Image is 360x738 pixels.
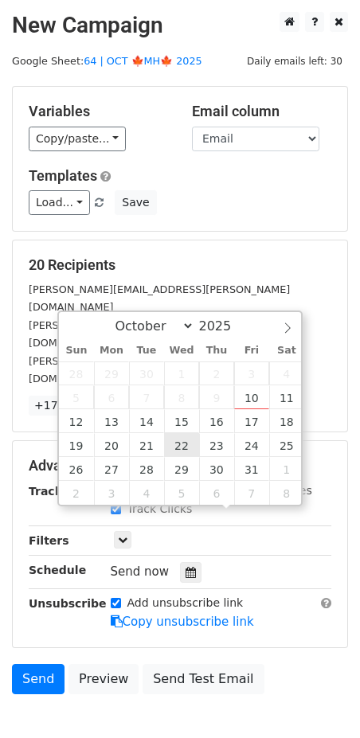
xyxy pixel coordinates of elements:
[164,346,199,356] span: Wed
[129,361,164,385] span: September 30, 2025
[127,501,193,517] label: Track Clicks
[129,385,164,409] span: October 7, 2025
[59,433,94,457] span: October 19, 2025
[199,457,234,481] span: October 30, 2025
[269,409,304,433] span: October 18, 2025
[234,361,269,385] span: October 3, 2025
[199,385,234,409] span: October 9, 2025
[164,385,199,409] span: October 8, 2025
[29,256,331,274] h5: 20 Recipients
[234,433,269,457] span: October 24, 2025
[94,385,129,409] span: October 6, 2025
[59,385,94,409] span: October 5, 2025
[129,346,164,356] span: Tue
[194,318,252,334] input: Year
[129,433,164,457] span: October 21, 2025
[269,481,304,505] span: November 8, 2025
[59,457,94,481] span: October 26, 2025
[269,433,304,457] span: October 25, 2025
[241,53,348,70] span: Daily emails left: 30
[94,457,129,481] span: October 27, 2025
[29,319,290,349] small: [PERSON_NAME][EMAIL_ADDRESS][PERSON_NAME][DOMAIN_NAME][US_STATE]
[29,190,90,215] a: Load...
[129,409,164,433] span: October 14, 2025
[59,409,94,433] span: October 12, 2025
[29,396,96,416] a: +17 more
[59,361,94,385] span: September 28, 2025
[68,664,139,694] a: Preview
[12,55,202,67] small: Google Sheet:
[29,564,86,576] strong: Schedule
[29,127,126,151] a: Copy/paste...
[94,409,129,433] span: October 13, 2025
[29,457,331,474] h5: Advanced
[199,409,234,433] span: October 16, 2025
[269,457,304,481] span: November 1, 2025
[269,361,304,385] span: October 4, 2025
[164,409,199,433] span: October 15, 2025
[29,167,97,184] a: Templates
[164,457,199,481] span: October 29, 2025
[234,457,269,481] span: October 31, 2025
[280,662,360,738] iframe: Chat Widget
[164,433,199,457] span: October 22, 2025
[12,664,65,694] a: Send
[234,409,269,433] span: October 17, 2025
[29,597,107,610] strong: Unsubscribe
[241,55,348,67] a: Daily emails left: 30
[234,346,269,356] span: Fri
[12,12,348,39] h2: New Campaign
[199,433,234,457] span: October 23, 2025
[192,103,331,120] h5: Email column
[129,481,164,505] span: November 4, 2025
[164,361,199,385] span: October 1, 2025
[29,534,69,547] strong: Filters
[94,346,129,356] span: Mon
[249,482,311,499] label: UTM Codes
[84,55,202,67] a: 64 | OCT 🍁MH🍁 2025
[143,664,264,694] a: Send Test Email
[269,385,304,409] span: October 11, 2025
[94,361,129,385] span: September 29, 2025
[59,346,94,356] span: Sun
[29,355,290,385] small: [PERSON_NAME][EMAIL_ADDRESS][PERSON_NAME][DOMAIN_NAME]
[129,457,164,481] span: October 28, 2025
[94,433,129,457] span: October 20, 2025
[29,485,82,498] strong: Tracking
[111,564,170,579] span: Send now
[111,615,254,629] a: Copy unsubscribe link
[164,481,199,505] span: November 5, 2025
[127,595,244,611] label: Add unsubscribe link
[59,481,94,505] span: November 2, 2025
[234,385,269,409] span: October 10, 2025
[199,481,234,505] span: November 6, 2025
[29,283,290,314] small: [PERSON_NAME][EMAIL_ADDRESS][PERSON_NAME][DOMAIN_NAME]
[115,190,156,215] button: Save
[199,346,234,356] span: Thu
[94,481,129,505] span: November 3, 2025
[234,481,269,505] span: November 7, 2025
[199,361,234,385] span: October 2, 2025
[269,346,304,356] span: Sat
[29,103,168,120] h5: Variables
